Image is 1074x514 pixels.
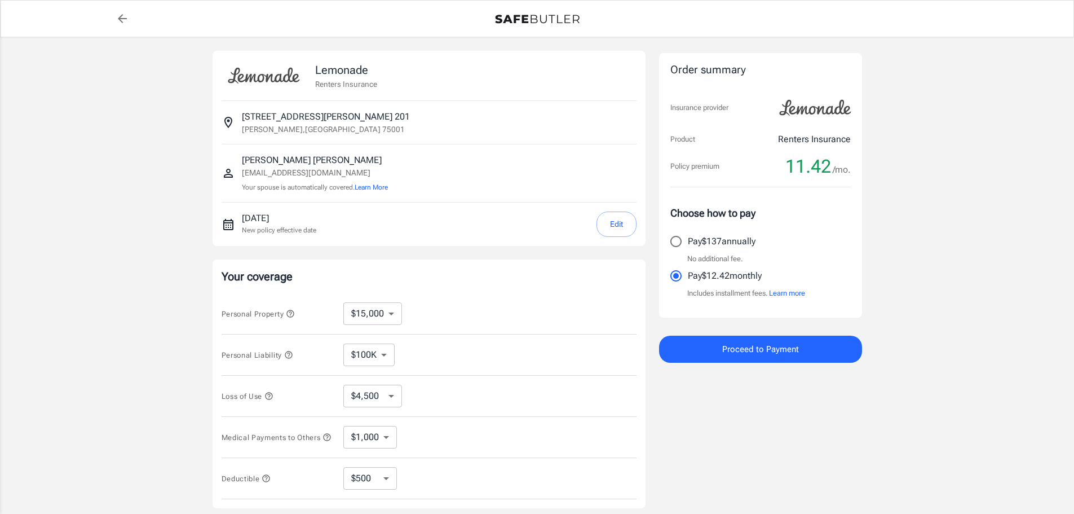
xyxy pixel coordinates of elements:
button: Loss of Use [222,389,273,403]
p: [PERSON_NAME] , [GEOGRAPHIC_DATA] 75001 [242,124,405,135]
p: Your spouse is automatically covered. [242,182,388,193]
p: [STREET_ADDRESS][PERSON_NAME] 201 [242,110,410,124]
p: Your coverage [222,269,637,284]
button: Deductible [222,472,271,485]
span: Deductible [222,475,271,483]
p: Renters Insurance [778,133,851,146]
img: Lemonade [773,92,858,124]
span: Personal Property [222,310,295,318]
svg: New policy start date [222,218,235,231]
span: Proceed to Payment [722,342,799,357]
span: Personal Liability [222,351,293,359]
p: Pay $137 annually [688,235,755,248]
p: No additional fee. [687,253,743,265]
button: Proceed to Payment [659,336,862,363]
span: Loss of Use [222,392,273,401]
svg: Insured address [222,116,235,129]
span: Medical Payments to Others [222,433,332,442]
img: Back to quotes [495,15,580,24]
p: Lemonade [315,61,377,78]
p: [DATE] [242,212,316,225]
p: Product [670,134,695,145]
div: Order summary [670,62,851,78]
button: Learn More [355,182,388,192]
p: [PERSON_NAME] [PERSON_NAME] [242,153,388,167]
button: Learn more [769,288,805,299]
svg: Insured person [222,166,235,180]
span: /mo. [833,162,851,178]
button: Personal Property [222,307,295,320]
a: back to quotes [111,7,134,30]
p: [EMAIL_ADDRESS][DOMAIN_NAME] [242,167,388,179]
button: Edit [596,212,637,237]
p: Insurance provider [670,102,728,113]
p: Policy premium [670,161,719,172]
img: Lemonade [222,60,306,91]
p: Choose how to pay [670,205,851,221]
p: Renters Insurance [315,78,377,90]
p: Pay $12.42 monthly [688,269,762,283]
button: Medical Payments to Others [222,430,332,444]
button: Personal Liability [222,348,293,362]
p: New policy effective date [242,225,316,235]
p: Includes installment fees. [687,288,805,299]
span: 11.42 [785,155,831,178]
